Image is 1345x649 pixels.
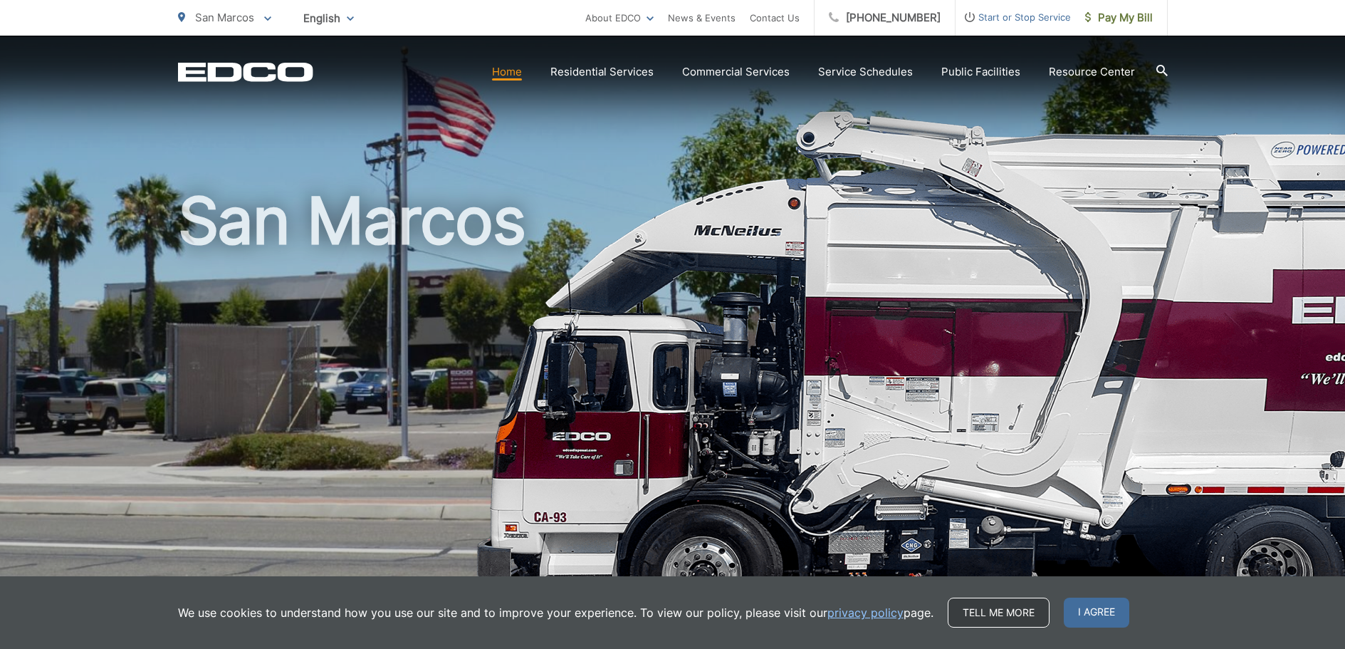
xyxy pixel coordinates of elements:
a: EDCD logo. Return to the homepage. [178,62,313,82]
a: Residential Services [550,63,654,81]
span: Pay My Bill [1085,9,1153,26]
a: privacy policy [827,604,904,621]
a: Contact Us [750,9,800,26]
a: News & Events [668,9,736,26]
a: Service Schedules [818,63,913,81]
h1: San Marcos [178,185,1168,636]
a: Commercial Services [682,63,790,81]
a: Home [492,63,522,81]
a: Tell me more [948,598,1050,628]
span: San Marcos [195,11,254,24]
span: English [293,6,365,31]
a: About EDCO [585,9,654,26]
a: Public Facilities [941,63,1020,81]
a: Resource Center [1049,63,1135,81]
span: I agree [1064,598,1129,628]
p: We use cookies to understand how you use our site and to improve your experience. To view our pol... [178,604,933,621]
